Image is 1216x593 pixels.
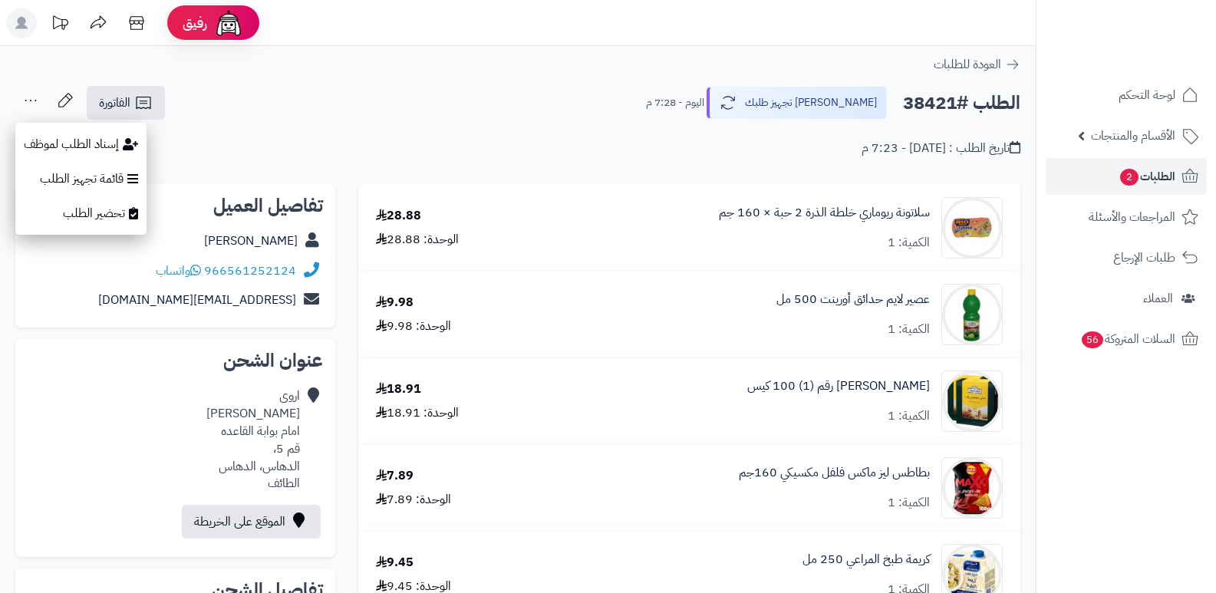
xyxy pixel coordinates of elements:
a: السلات المتروكة56 [1046,321,1207,357]
div: اروى [PERSON_NAME] امام بوابة القاعده قم 5، الدهاس، الدهاس الطائف [206,387,300,493]
span: العودة للطلبات [934,55,1001,74]
span: المراجعات والأسئلة [1089,206,1175,228]
img: 1672076636-438628490-90x90.jpg [942,457,1002,519]
button: إسناد الطلب لموظف [15,127,147,162]
h2: عنوان الشحن [28,351,323,370]
a: الفاتورة [87,86,165,120]
span: 2 [1120,169,1139,186]
div: تاريخ الطلب : [DATE] - 7:23 م [862,140,1020,157]
div: الكمية: 1 [888,234,930,252]
a: سلاتونة ريوماري خلطة الذرة 2 حبة × 160 جم [719,204,930,222]
a: كريمة طبخ المراعي 250 مل [802,551,930,568]
a: [PERSON_NAME] [204,232,298,250]
span: لوحة التحكم [1119,84,1175,106]
a: عصير لايم حدائق أورينت 500 مل [776,291,930,308]
span: طلبات الإرجاع [1113,247,1175,268]
img: 677e901d698fdcc0ca3b23a4c5b245b76d0-90x90.jpg [942,197,1002,259]
span: رفيق [183,14,207,32]
div: الكمية: 1 [888,321,930,338]
div: الوحدة: 18.91 [376,404,459,422]
span: السلات المتروكة [1080,328,1175,350]
a: تحضير الطلب [15,196,147,231]
div: 9.98 [376,294,414,311]
a: تحديثات المنصة [41,8,79,42]
div: 28.88 [376,207,421,225]
img: 1679229106-%D8%A7%D9%84%D8%AA%D9%82%D8%A7%D8%B7%20%D8%A7%D9%84%D9%88%D9%8A%D8%A8_19-3-2023_15294_... [942,284,1002,345]
small: اليوم - 7:28 م [646,95,704,110]
span: الفاتورة [99,94,130,112]
a: لوحة التحكم [1046,77,1207,114]
a: بطاطس ليز ماكس فلفل مكسيكي 160جم [739,464,930,482]
div: الوحدة: 7.89 [376,491,451,509]
button: [PERSON_NAME] تجهيز طلبك [707,87,887,119]
div: الكمية: 1 [888,407,930,425]
img: ai-face.png [213,8,244,38]
a: [EMAIL_ADDRESS][DOMAIN_NAME] [98,291,296,309]
a: المراجعات والأسئلة [1046,199,1207,236]
a: العودة للطلبات [934,55,1020,74]
a: قائمة تجهيز الطلب [15,162,147,196]
div: الوحدة: 28.88 [376,231,459,249]
div: 18.91 [376,381,421,398]
img: 1673889190-%D8%A7%D9%84%D8%AA%D9%82%D8%A7%D8%B7%20%D8%A7%D9%84%D9%88%D9%8A%D8%A8_16-1-2023_201050... [942,371,1002,432]
a: واتساب [156,262,201,280]
a: العملاء [1046,280,1207,317]
img: logo-2.png [1112,39,1201,71]
a: طلبات الإرجاع [1046,239,1207,276]
div: 9.45 [376,554,414,572]
a: الموقع على الخريطة [182,505,321,539]
a: [PERSON_NAME] رقم (1) 100 كيس [747,377,930,395]
span: الأقسام والمنتجات [1091,125,1175,147]
a: الطلبات2 [1046,158,1207,195]
span: الطلبات [1119,166,1175,187]
span: 56 [1082,331,1103,348]
a: 966561252124 [204,262,296,280]
div: 7.89 [376,467,414,485]
h2: تفاصيل العميل [28,196,323,215]
div: الكمية: 1 [888,494,930,512]
span: العملاء [1143,288,1173,309]
div: الوحدة: 9.98 [376,318,451,335]
h2: الطلب #38421 [903,87,1020,119]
